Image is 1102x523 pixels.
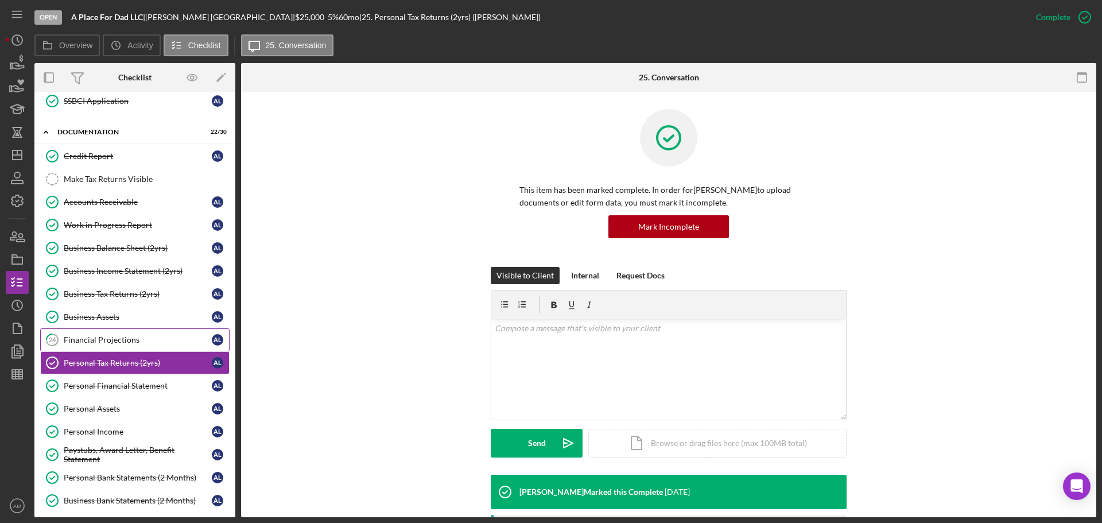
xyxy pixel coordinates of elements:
label: 25. Conversation [266,41,327,50]
span: $25,000 [295,12,324,22]
b: A Place For Dad LLC [71,12,143,22]
a: Personal Bank Statements (2 Months)AL [40,466,230,489]
div: Personal Tax Returns (2yrs) [64,358,212,367]
div: A L [212,196,223,208]
div: A L [212,357,223,369]
label: Overview [59,41,92,50]
div: Business Tax Returns (2yrs) [64,289,212,299]
div: Personal Income [64,427,212,436]
button: Complete [1025,6,1096,29]
a: SSBCI ApplicationAL [40,90,230,113]
text: AM [13,503,21,509]
div: | 25. Personal Tax Returns (2yrs) ([PERSON_NAME]) [359,13,541,22]
a: Personal IncomeAL [40,420,230,443]
div: SSBCI Application [64,96,212,106]
button: Internal [565,267,605,284]
div: Open [34,10,62,25]
div: Request Docs [616,267,665,284]
time: 2025-08-26 19:46 [665,487,690,497]
button: Mark Incomplete [608,215,729,238]
div: Personal Bank Statements (2 Months) [64,473,212,482]
div: Personal Financial Statement [64,381,212,390]
button: Overview [34,34,100,56]
div: Paystubs, Award Letter, Benefit Statement [64,445,212,464]
div: A L [212,150,223,162]
div: Documentation [57,129,198,135]
div: A L [212,242,223,254]
div: Credit Report [64,152,212,161]
div: 25. Conversation [639,73,699,82]
div: Send [528,429,546,458]
div: A L [212,449,223,460]
div: Work in Progress Report [64,220,212,230]
div: A L [212,334,223,346]
div: 5 % [328,13,339,22]
div: 60 mo [339,13,359,22]
a: Work in Progress ReportAL [40,214,230,237]
a: Personal AssetsAL [40,397,230,420]
div: Business Assets [64,312,212,321]
label: Checklist [188,41,221,50]
div: Financial Projections [64,335,212,344]
a: Paystubs, Award Letter, Benefit StatementAL [40,443,230,466]
button: Request Docs [611,267,670,284]
a: Accounts ReceivableAL [40,191,230,214]
tspan: 24 [49,336,56,343]
div: | [71,13,145,22]
div: 22 / 30 [206,129,227,135]
div: Complete [1036,6,1070,29]
div: Make Tax Returns Visible [64,175,229,184]
button: Visible to Client [491,267,560,284]
div: Checklist [118,73,152,82]
div: Personal Assets [64,404,212,413]
div: A L [212,288,223,300]
div: [PERSON_NAME] Marked this Complete [519,487,663,497]
div: Open Intercom Messenger [1063,472,1091,500]
div: A L [212,495,223,506]
a: Personal Tax Returns (2yrs)AL [40,351,230,374]
div: Business Income Statement (2yrs) [64,266,212,276]
div: [PERSON_NAME] [GEOGRAPHIC_DATA] | [145,13,295,22]
label: Activity [127,41,153,50]
a: Business Income Statement (2yrs)AL [40,259,230,282]
a: 24Financial ProjectionsAL [40,328,230,351]
a: Business Tax Returns (2yrs)AL [40,282,230,305]
div: Accounts Receivable [64,197,212,207]
button: Activity [103,34,160,56]
div: Business Bank Statements (2 Months) [64,496,212,505]
div: Visible to Client [496,267,554,284]
a: Business AssetsAL [40,305,230,328]
div: A L [212,380,223,392]
div: A L [212,265,223,277]
a: Personal Financial StatementAL [40,374,230,397]
div: A L [212,403,223,414]
div: A L [212,219,223,231]
button: Checklist [164,34,228,56]
div: A L [212,426,223,437]
div: A L [212,95,223,107]
div: Internal [571,267,599,284]
a: Credit ReportAL [40,145,230,168]
a: Business Balance Sheet (2yrs)AL [40,237,230,259]
div: A L [212,472,223,483]
a: Make Tax Returns Visible [40,168,230,191]
button: Send [491,429,583,458]
button: AM [6,494,29,517]
button: 25. Conversation [241,34,334,56]
div: Mark Incomplete [638,215,699,238]
div: Business Balance Sheet (2yrs) [64,243,212,253]
p: This item has been marked complete. In order for [PERSON_NAME] to upload documents or edit form d... [519,184,818,210]
a: Business Bank Statements (2 Months)AL [40,489,230,512]
div: A L [212,311,223,323]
